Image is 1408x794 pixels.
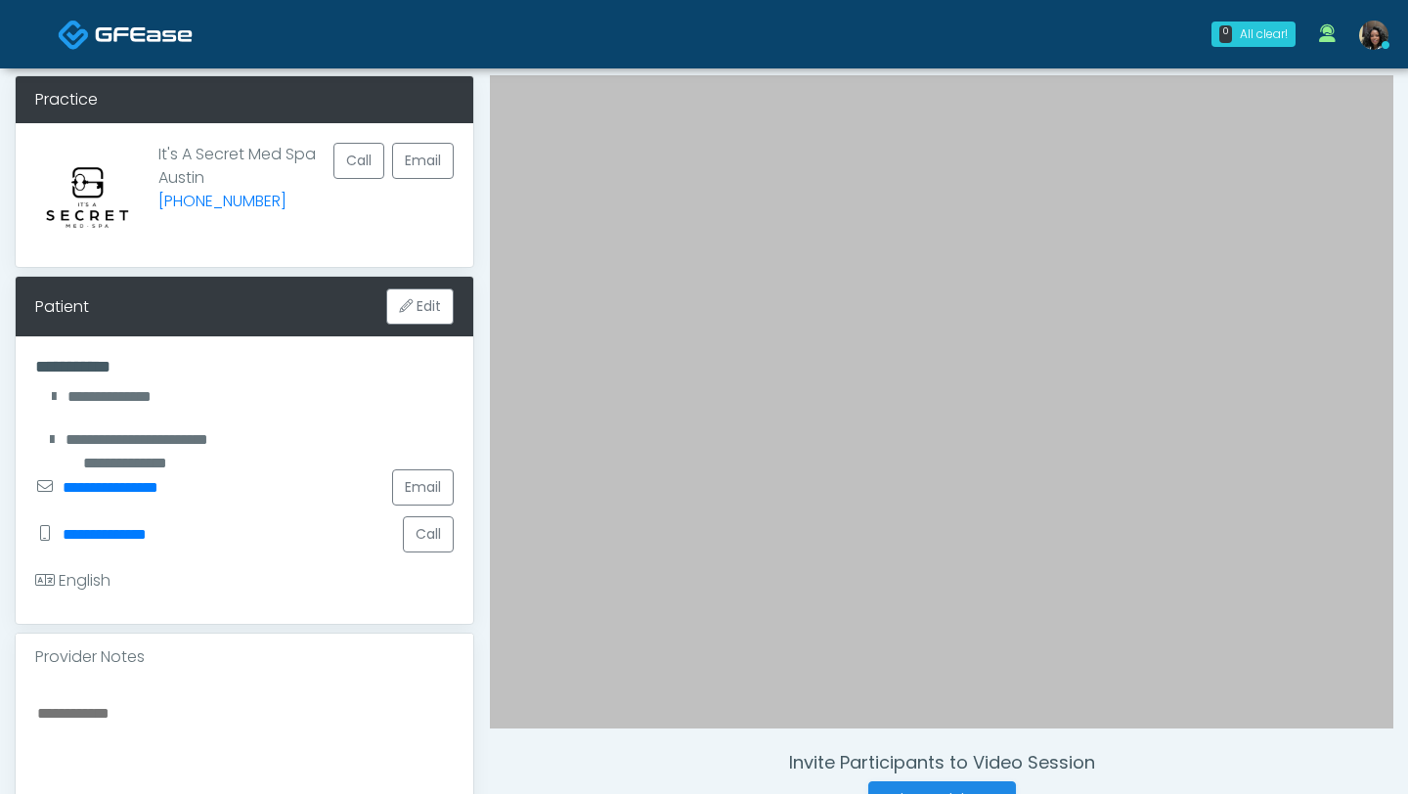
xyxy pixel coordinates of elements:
[490,752,1393,773] h4: Invite Participants to Video Session
[392,143,454,179] a: Email
[1359,21,1388,50] img: Nike Elizabeth Akinjero
[35,295,89,319] div: Patient
[16,634,473,681] div: Provider Notes
[35,569,110,593] div: English
[158,190,286,212] a: [PHONE_NUMBER]
[95,24,193,44] img: Docovia
[1200,14,1307,55] a: 0 All clear!
[16,8,74,66] button: Open LiveChat chat widget
[392,469,454,506] a: Email
[58,2,193,66] a: Docovia
[16,76,473,123] div: Practice
[158,143,316,232] p: It's A Secret Med Spa Austin
[403,516,454,552] button: Call
[58,19,90,51] img: Docovia
[1219,25,1232,43] div: 0
[35,143,140,247] img: Provider image
[386,288,454,325] button: Edit
[1240,25,1288,43] div: All clear!
[333,143,384,179] button: Call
